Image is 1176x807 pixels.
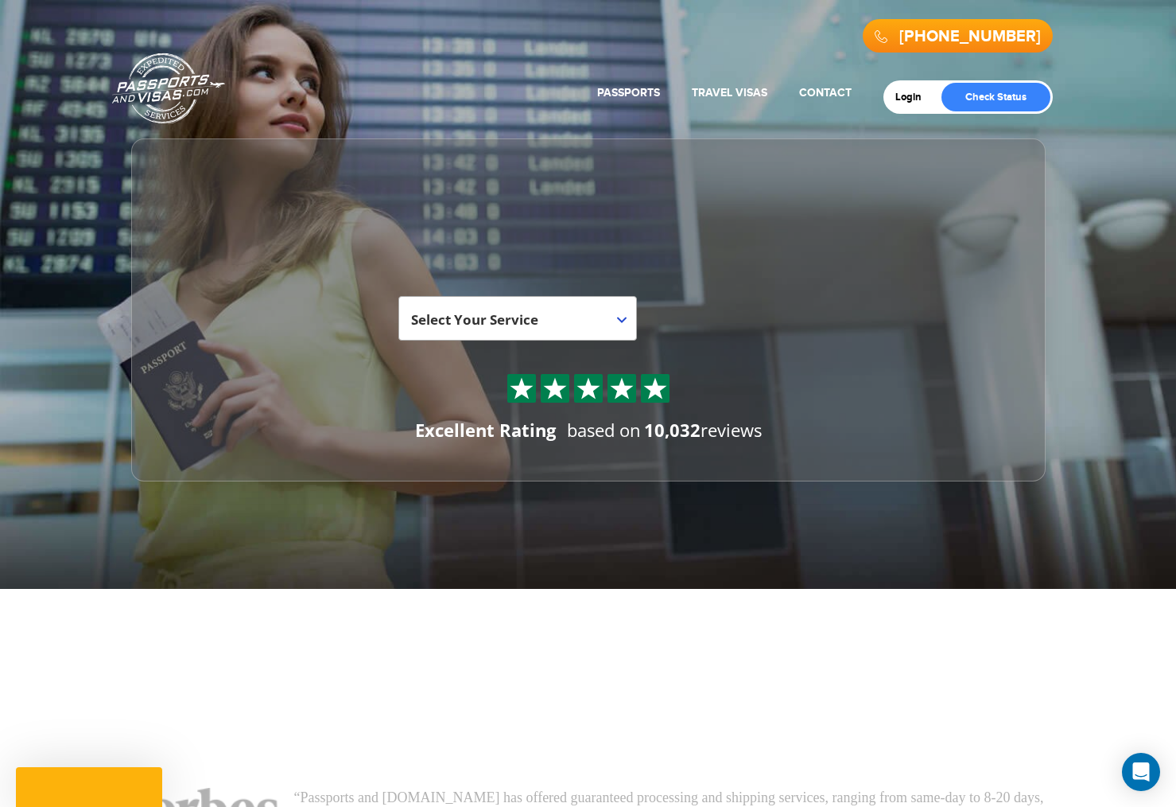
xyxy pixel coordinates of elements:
[941,83,1050,111] a: Check Status
[411,310,538,329] span: Select Your Service
[899,27,1041,46] a: [PHONE_NUMBER]
[643,376,667,400] img: Sprite St
[597,86,660,99] a: Passports
[644,418,762,442] span: reviews
[895,91,933,103] a: Login
[112,53,225,124] a: Passports & [DOMAIN_NAME]
[799,86,852,99] a: Contact
[576,376,600,400] img: Sprite St
[510,376,534,400] img: Sprite St
[610,376,634,400] img: Sprite St
[567,418,641,442] span: based on
[644,418,701,442] strong: 10,032
[692,86,767,99] a: Travel Visas
[1122,753,1160,791] div: Open Intercom Messenger
[543,376,567,400] img: Sprite St
[411,302,620,347] span: Select Your Service
[415,418,556,442] div: Excellent Rating
[398,296,637,341] span: Select Your Service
